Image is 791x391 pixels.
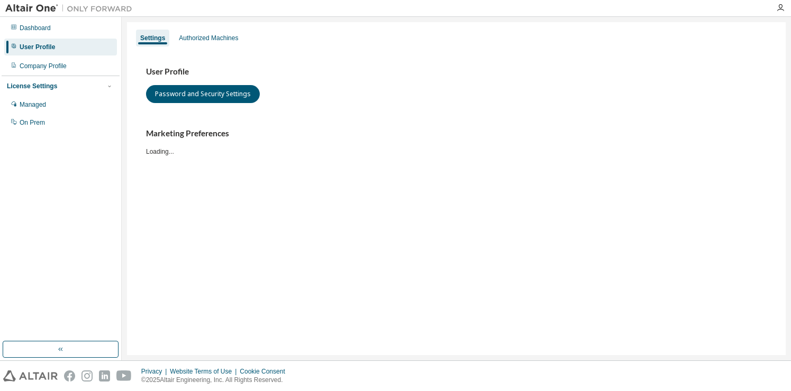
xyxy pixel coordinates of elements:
div: Authorized Machines [179,34,238,42]
img: linkedin.svg [99,370,110,381]
p: © 2025 Altair Engineering, Inc. All Rights Reserved. [141,376,292,385]
div: Privacy [141,367,170,376]
button: Password and Security Settings [146,85,260,103]
div: Settings [140,34,165,42]
h3: Marketing Preferences [146,128,767,139]
img: instagram.svg [81,370,93,381]
img: youtube.svg [116,370,132,381]
img: Altair One [5,3,138,14]
div: Loading... [146,128,767,155]
div: License Settings [7,82,57,90]
div: Cookie Consent [240,367,291,376]
img: altair_logo.svg [3,370,58,381]
div: User Profile [20,43,55,51]
h3: User Profile [146,67,767,77]
div: Dashboard [20,24,51,32]
div: Website Terms of Use [170,367,240,376]
div: On Prem [20,118,45,127]
img: facebook.svg [64,370,75,381]
div: Company Profile [20,62,67,70]
div: Managed [20,100,46,109]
